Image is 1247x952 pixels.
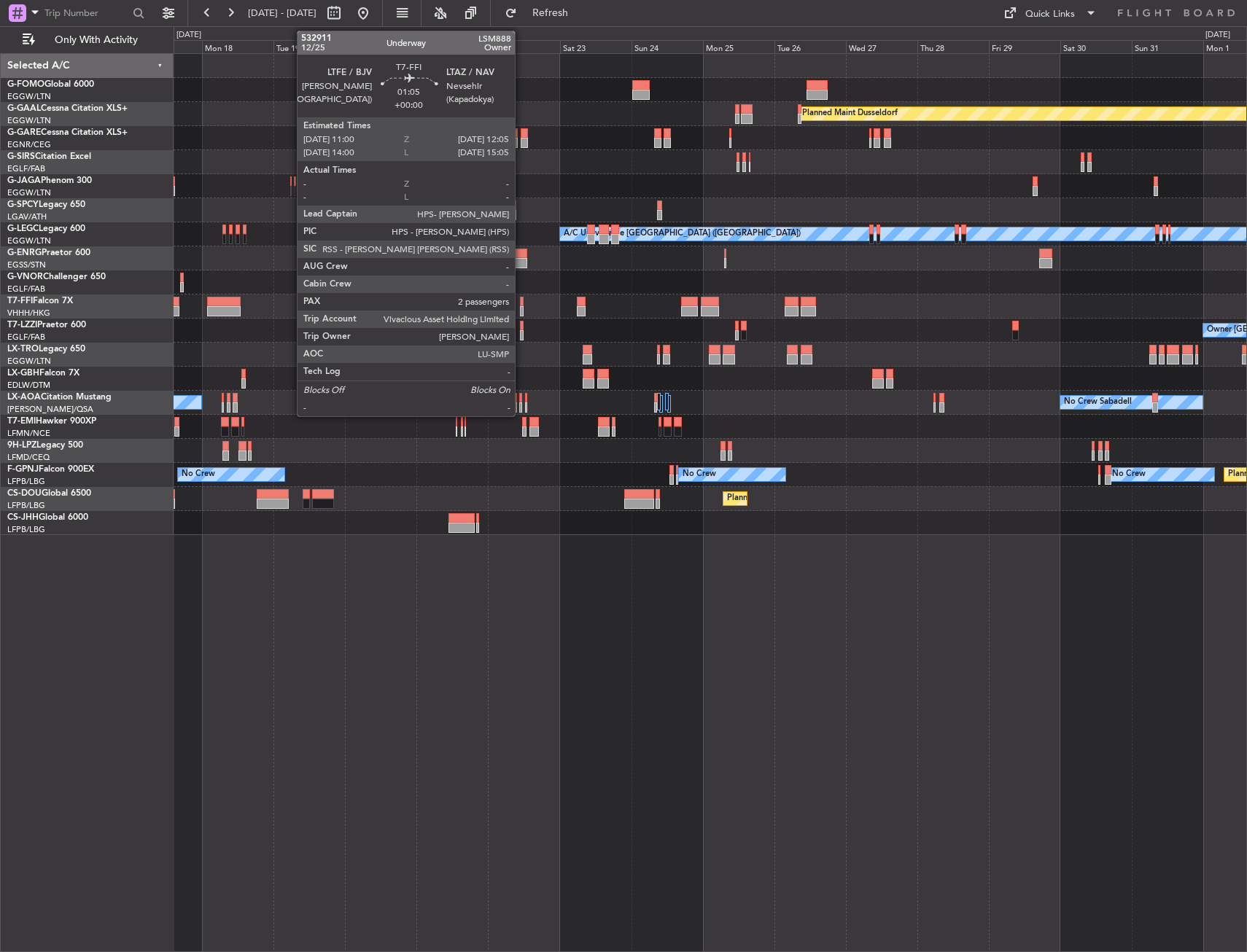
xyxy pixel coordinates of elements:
a: LX-AOACitation Mustang [7,393,112,402]
div: Mon 18 [202,40,273,53]
span: CS-DOU [7,489,42,498]
a: G-VNORChallenger 650 [7,273,106,281]
span: G-ENRG [7,249,42,257]
a: G-LEGCLegacy 600 [7,225,85,233]
span: G-VNOR [7,273,43,281]
span: [DATE] - [DATE] [248,7,316,20]
span: G-SIRS [7,152,35,161]
span: LX-TRO [7,345,39,354]
div: No Crew [1112,464,1146,485]
a: G-SPCYLegacy 650 [7,200,85,209]
a: EGLF/FAB [7,163,45,174]
a: F-GPNJFalcon 900EX [7,465,94,474]
div: No Crew Sabadell [1064,391,1132,413]
span: Only With Activity [38,35,154,45]
span: G-SPCY [7,200,39,209]
a: CS-JHHGlobal 6000 [7,513,88,522]
a: LGAV/ATH [7,211,47,222]
span: LX-AOA [7,393,41,402]
a: EGGW/LTN [7,187,51,198]
a: T7-FFIFalcon 7X [7,297,73,305]
a: LFMD/CEQ [7,452,50,463]
input: Trip Number [44,2,128,24]
a: G-GAALCessna Citation XLS+ [7,104,128,113]
a: EGLF/FAB [7,332,45,343]
a: LFPB/LBG [7,476,45,487]
a: G-FOMOGlobal 6000 [7,80,94,89]
a: [PERSON_NAME]/QSA [7,404,93,415]
a: EGSS/STN [7,260,46,270]
div: No Crew [182,464,215,485]
div: Sat 30 [1060,40,1132,53]
div: Tue 19 [273,40,345,53]
a: LFMN/NCE [7,428,50,439]
span: G-LEGC [7,225,39,233]
span: Refresh [520,8,581,18]
span: G-JAGA [7,176,41,185]
button: Refresh [498,1,586,25]
div: A/C Unavailable [GEOGRAPHIC_DATA] ([GEOGRAPHIC_DATA]) [564,223,801,245]
span: T7-LZZI [7,321,37,329]
a: LX-GBHFalcon 7X [7,369,79,378]
a: G-SIRSCitation Excel [7,152,91,161]
div: Wed 20 [345,40,416,53]
a: T7-EMIHawker 900XP [7,417,96,426]
span: G-FOMO [7,80,44,89]
a: VHHH/HKG [7,308,50,319]
div: Planned Maint [GEOGRAPHIC_DATA] ([GEOGRAPHIC_DATA]) [727,488,957,510]
a: LX-TROLegacy 650 [7,345,85,354]
button: Only With Activity [16,28,158,52]
button: Quick Links [996,1,1104,25]
span: 9H-LPZ [7,441,36,450]
a: EGGW/LTN [7,235,51,246]
span: G-GAAL [7,104,41,113]
a: CS-DOUGlobal 6500 [7,489,91,498]
a: EGLF/FAB [7,284,45,294]
span: G-GARE [7,128,41,137]
div: Wed 27 [846,40,917,53]
a: T7-LZZIPraetor 600 [7,321,86,329]
a: EGGW/LTN [7,115,51,126]
div: Thu 21 [416,40,488,53]
div: No Crew [683,464,716,485]
a: G-ENRGPraetor 600 [7,249,90,257]
div: Planned Maint Dusseldorf [802,103,898,125]
a: EDLW/DTM [7,380,50,391]
span: T7-EMI [7,417,36,426]
div: Fri 29 [989,40,1060,53]
a: EGGW/LTN [7,356,51,367]
span: CS-JHH [7,513,39,522]
a: LFPB/LBG [7,500,45,511]
span: T7-FFI [7,297,33,305]
div: Sun 24 [632,40,703,53]
span: F-GPNJ [7,465,39,474]
div: Thu 28 [917,40,989,53]
span: LX-GBH [7,369,39,378]
a: EGGW/LTN [7,91,51,102]
a: EGNR/CEG [7,139,51,150]
div: Sun 31 [1132,40,1203,53]
a: G-JAGAPhenom 300 [7,176,92,185]
div: Sat 23 [560,40,632,53]
a: 9H-LPZLegacy 500 [7,441,83,450]
div: [DATE] [1205,29,1230,42]
div: Quick Links [1025,7,1075,22]
div: Fri 22 [488,40,559,53]
a: G-GARECessna Citation XLS+ [7,128,128,137]
div: Tue 26 [774,40,846,53]
a: LFPB/LBG [7,524,45,535]
div: Mon 25 [703,40,774,53]
div: [DATE] [176,29,201,42]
